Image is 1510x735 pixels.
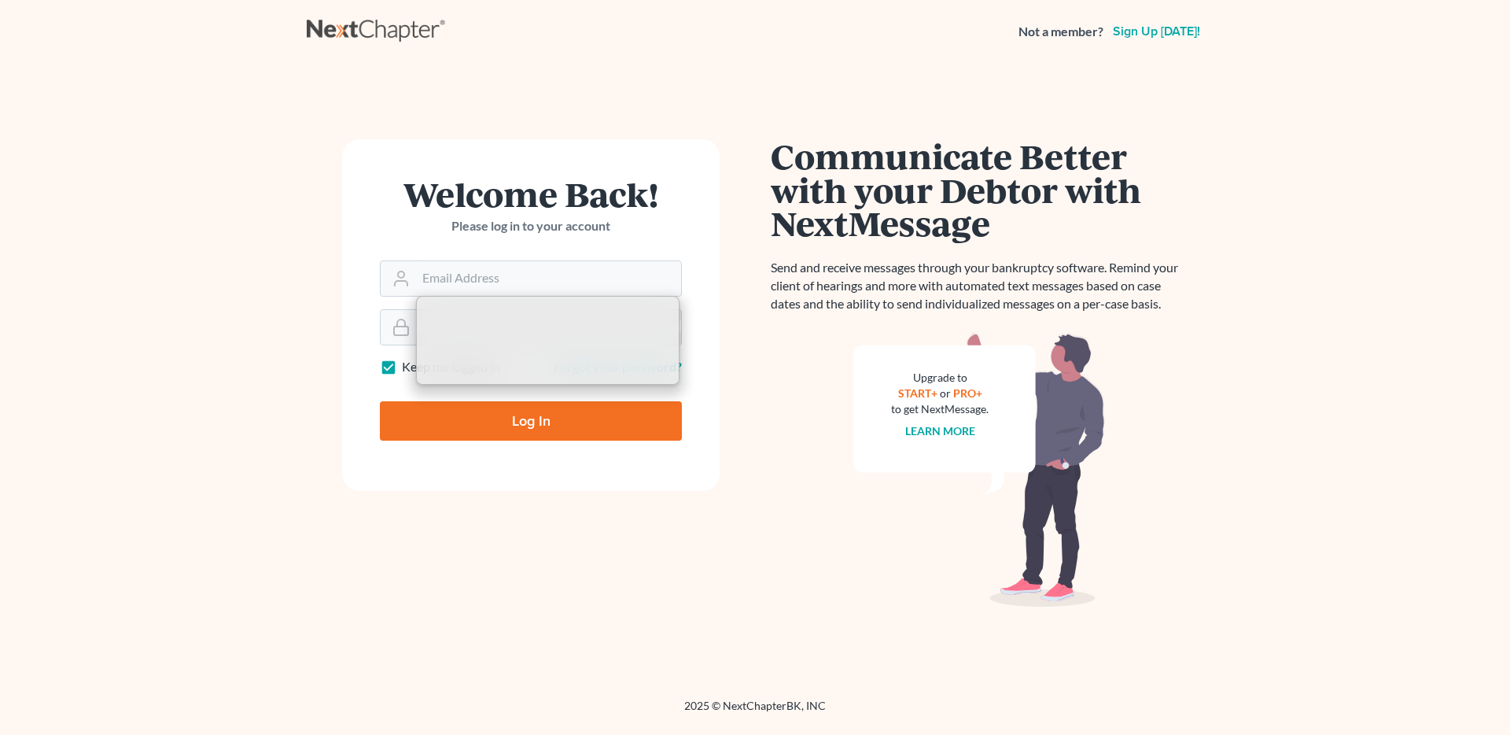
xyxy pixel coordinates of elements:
[416,261,681,296] input: Email Address
[307,698,1203,726] div: 2025 © NextChapterBK, INC
[1110,25,1203,38] a: Sign up [DATE]!
[940,386,951,400] span: or
[380,177,682,211] h1: Welcome Back!
[905,424,975,438] a: Learn more
[771,139,1188,240] h1: Communicate Better with your Debtor with NextMessage
[1018,23,1103,41] strong: Not a member?
[380,217,682,235] p: Please log in to your account
[380,401,682,441] input: Log In
[771,259,1188,313] p: Send and receive messages through your bankruptcy software. Remind your client of hearings and mo...
[891,370,989,386] div: Upgrade to
[953,386,982,400] a: PRO+
[898,386,937,400] a: START+
[853,332,1105,608] img: nextmessage_bg-59042aed3d76b12b5cd301f8e5b87938c9018125f34e5fa2b7a6b67550977c72.svg
[402,358,500,376] label: Keep me logged in
[891,401,989,417] div: to get NextMessage.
